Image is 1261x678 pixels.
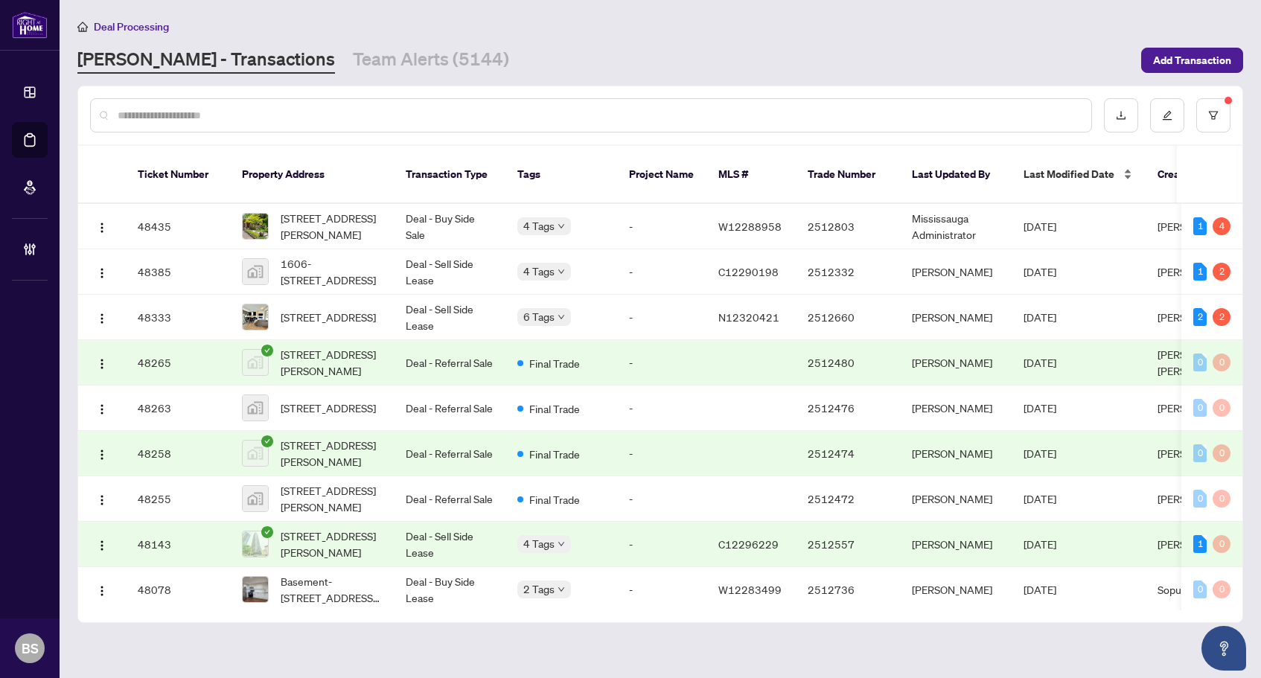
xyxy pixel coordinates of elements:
[617,204,706,249] td: -
[96,403,108,415] img: Logo
[281,528,382,560] span: [STREET_ADDRESS][PERSON_NAME]
[1158,348,1238,377] span: [PERSON_NAME] [PERSON_NAME]
[796,386,900,431] td: 2512476
[1193,308,1207,326] div: 2
[617,340,706,386] td: -
[281,573,382,606] span: Basement-[STREET_ADDRESS][PERSON_NAME][PERSON_NAME]
[90,396,114,420] button: Logo
[796,146,900,204] th: Trade Number
[1158,492,1238,505] span: [PERSON_NAME]
[90,578,114,601] button: Logo
[1193,263,1207,281] div: 1
[90,441,114,465] button: Logo
[1193,444,1207,462] div: 0
[617,431,706,476] td: -
[394,567,505,613] td: Deal - Buy Side Lease
[96,494,108,506] img: Logo
[1213,263,1230,281] div: 2
[394,204,505,249] td: Deal - Buy Side Sale
[523,308,555,325] span: 6 Tags
[96,313,108,324] img: Logo
[353,47,509,74] a: Team Alerts (5144)
[796,249,900,295] td: 2512332
[796,476,900,522] td: 2512472
[243,441,268,466] img: thumbnail-img
[529,355,580,371] span: Final Trade
[718,265,779,278] span: C12290198
[706,146,796,204] th: MLS #
[1146,146,1235,204] th: Created By
[900,146,1012,204] th: Last Updated By
[1024,310,1056,324] span: [DATE]
[1196,98,1230,132] button: filter
[1024,492,1056,505] span: [DATE]
[1024,447,1056,460] span: [DATE]
[243,304,268,330] img: thumbnail-img
[1024,265,1056,278] span: [DATE]
[558,313,565,321] span: down
[718,220,782,233] span: W12288958
[1141,48,1243,73] button: Add Transaction
[529,491,580,508] span: Final Trade
[1213,535,1230,553] div: 0
[243,350,268,375] img: thumbnail-img
[796,431,900,476] td: 2512474
[126,146,230,204] th: Ticket Number
[900,522,1012,567] td: [PERSON_NAME]
[617,386,706,431] td: -
[796,567,900,613] td: 2512736
[96,267,108,279] img: Logo
[1193,217,1207,235] div: 1
[1158,401,1238,415] span: [PERSON_NAME]
[617,567,706,613] td: -
[394,386,505,431] td: Deal - Referral Sale
[1193,490,1207,508] div: 0
[900,295,1012,340] td: [PERSON_NAME]
[96,585,108,597] img: Logo
[558,223,565,230] span: down
[900,567,1012,613] td: [PERSON_NAME]
[281,482,382,515] span: [STREET_ADDRESS][PERSON_NAME]
[243,395,268,420] img: thumbnail-img
[90,305,114,329] button: Logo
[243,259,268,284] img: thumbnail-img
[796,204,900,249] td: 2512803
[77,22,88,32] span: home
[1213,490,1230,508] div: 0
[243,577,268,602] img: thumbnail-img
[281,210,382,243] span: [STREET_ADDRESS][PERSON_NAME]
[1193,581,1207,598] div: 0
[394,146,505,204] th: Transaction Type
[394,295,505,340] td: Deal - Sell Side Lease
[900,431,1012,476] td: [PERSON_NAME]
[22,638,39,659] span: BS
[1158,220,1238,233] span: [PERSON_NAME]
[126,204,230,249] td: 48435
[281,255,382,288] span: 1606-[STREET_ADDRESS]
[1213,354,1230,371] div: 0
[90,532,114,556] button: Logo
[523,263,555,280] span: 4 Tags
[900,204,1012,249] td: Mississauga Administrator
[281,400,376,416] span: [STREET_ADDRESS]
[900,340,1012,386] td: [PERSON_NAME]
[77,47,335,74] a: [PERSON_NAME] - Transactions
[1193,354,1207,371] div: 0
[900,249,1012,295] td: [PERSON_NAME]
[281,346,382,379] span: [STREET_ADDRESS][PERSON_NAME]
[1208,110,1219,121] span: filter
[796,522,900,567] td: 2512557
[261,435,273,447] span: check-circle
[243,486,268,511] img: thumbnail-img
[243,531,268,557] img: thumbnail-img
[126,340,230,386] td: 48265
[796,295,900,340] td: 2512660
[126,386,230,431] td: 48263
[718,583,782,596] span: W12283499
[1213,581,1230,598] div: 0
[1158,310,1238,324] span: [PERSON_NAME]
[1150,98,1184,132] button: edit
[1193,399,1207,417] div: 0
[1024,356,1056,369] span: [DATE]
[230,146,394,204] th: Property Address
